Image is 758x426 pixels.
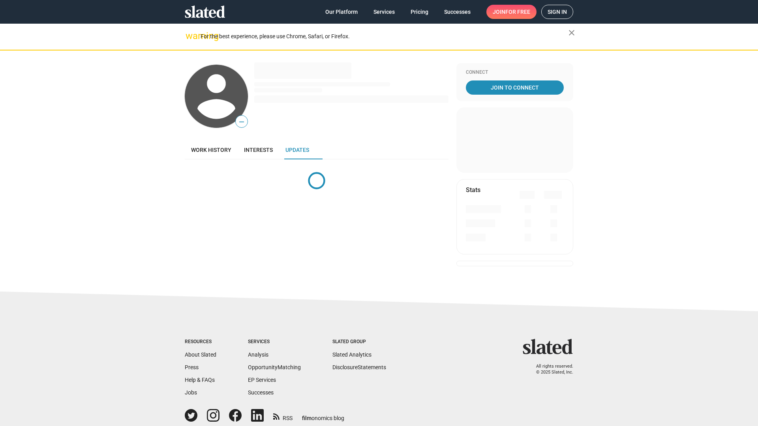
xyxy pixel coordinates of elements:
span: Join [493,5,530,19]
a: Help & FAQs [185,377,215,383]
span: for free [505,5,530,19]
span: Updates [285,147,309,153]
a: Work history [185,140,238,159]
span: Our Platform [325,5,358,19]
a: Successes [248,389,274,396]
a: Interests [238,140,279,159]
div: Slated Group [332,339,386,345]
a: Joinfor free [486,5,537,19]
span: — [236,117,248,127]
a: OpportunityMatching [248,364,301,370]
span: Work history [191,147,231,153]
span: Pricing [411,5,428,19]
a: EP Services [248,377,276,383]
a: RSS [273,410,293,422]
a: Pricing [404,5,435,19]
a: Analysis [248,351,268,358]
span: Services [373,5,395,19]
span: Sign in [548,5,567,19]
a: Jobs [185,389,197,396]
span: film [302,415,311,421]
mat-icon: warning [186,31,195,41]
a: filmonomics blog [302,408,344,422]
a: Slated Analytics [332,351,371,358]
span: Interests [244,147,273,153]
a: About Slated [185,351,216,358]
div: Connect [466,69,564,76]
a: DisclosureStatements [332,364,386,370]
div: Resources [185,339,216,345]
a: Updates [279,140,315,159]
span: Successes [444,5,471,19]
div: Services [248,339,301,345]
mat-card-title: Stats [466,186,480,194]
a: Successes [438,5,477,19]
div: For the best experience, please use Chrome, Safari, or Firefox. [201,31,568,42]
a: Join To Connect [466,80,564,95]
a: Our Platform [319,5,364,19]
span: Join To Connect [467,80,562,95]
p: All rights reserved. © 2025 Slated, Inc. [528,364,573,375]
a: Press [185,364,199,370]
a: Services [367,5,401,19]
a: Sign in [541,5,573,19]
mat-icon: close [567,28,576,37]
